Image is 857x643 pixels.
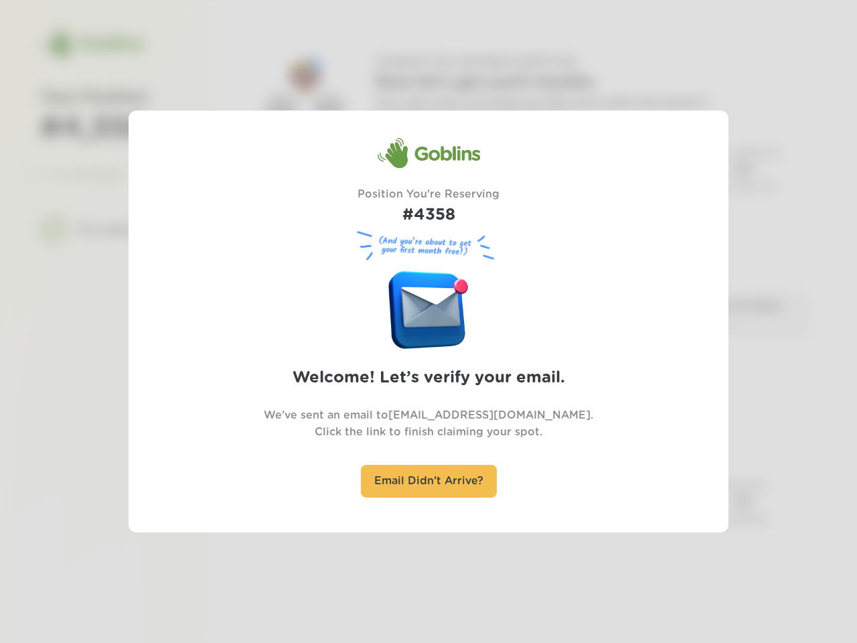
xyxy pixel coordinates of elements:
[352,228,505,265] figure: (And you’re about to get your first month free!)
[358,203,499,228] h1: #4358
[264,407,593,441] p: We've sent an email to [EMAIL_ADDRESS][DOMAIN_NAME] . Click the link to finish claiming your spot.
[377,137,480,169] div: Goblins
[358,186,499,228] div: Position You're Reserving
[361,465,497,498] div: Email Didn't Arrive?
[293,366,565,390] h2: Welcome! Let’s verify your email.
